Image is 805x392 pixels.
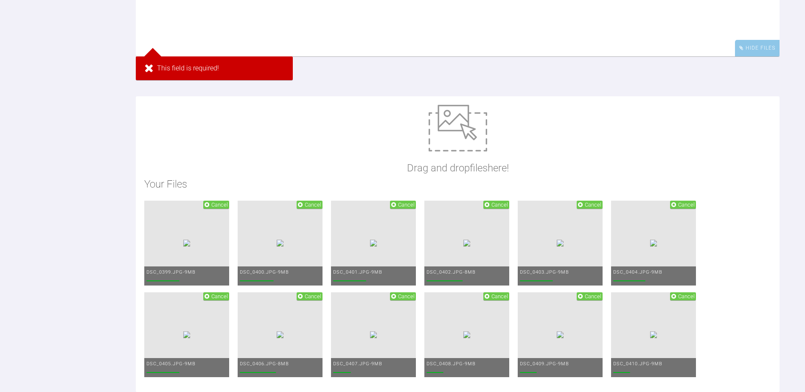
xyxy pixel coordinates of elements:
[370,331,377,338] img: fe407cb8-00b6-42e1-b0ab-a105d0bfcc57
[463,240,470,246] img: befb7250-4db8-4c40-89d6-84693e0baa21
[520,361,569,367] span: DSC_0409.JPG - 9MB
[650,240,657,246] img: bd63ec7f-14e5-4e6f-8f24-aae73a10334c
[557,331,564,338] img: 0f673626-db6e-402e-8f33-16c16b3a8f91
[136,56,293,80] div: This field is required!
[144,176,771,192] h2: Your Files
[240,269,289,275] span: DSC_0400.JPG - 9MB
[240,361,289,367] span: DSC_0406.JPG - 8MB
[398,293,415,300] span: Cancel
[370,240,377,246] img: 2b23c9c9-ccee-46ed-9b71-e06719edbebf
[650,331,657,338] img: c74035b9-7715-4709-a3f6-2533a1449d12
[491,202,508,208] span: Cancel
[333,269,382,275] span: DSC_0401.JPG - 9MB
[211,202,228,208] span: Cancel
[407,160,509,176] p: Drag and drop files here!
[305,202,321,208] span: Cancel
[183,331,190,338] img: 2d592441-c1e4-443a-8990-0682875a9705
[426,269,476,275] span: DSC_0402.JPG - 8MB
[491,293,508,300] span: Cancel
[277,240,283,246] img: 3301acd3-8b68-48cb-a44e-6920218a9d5b
[333,361,382,367] span: DSC_0407.JPG - 9MB
[585,202,601,208] span: Cancel
[678,293,695,300] span: Cancel
[585,293,601,300] span: Cancel
[735,40,780,56] div: Hide Files
[678,202,695,208] span: Cancel
[613,269,662,275] span: DSC_0404.JPG - 9MB
[183,240,190,246] img: 40ae52be-7504-4a36-b77a-e79b541b7956
[463,331,470,338] img: 3330ff18-bee3-419a-9cfd-a6868b9bb87b
[146,269,196,275] span: DSC_0399.JPG - 9MB
[557,240,564,246] img: 3dec1502-ec66-48c1-9637-5b46cf9f390e
[426,361,476,367] span: DSC_0408.JPG - 9MB
[305,293,321,300] span: Cancel
[398,202,415,208] span: Cancel
[211,293,228,300] span: Cancel
[520,269,569,275] span: DSC_0403.JPG - 9MB
[613,361,662,367] span: DSC_0410.JPG - 9MB
[146,361,196,367] span: DSC_0405.JPG - 9MB
[277,331,283,338] img: 301f7047-6190-4311-a373-683dd827fadf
